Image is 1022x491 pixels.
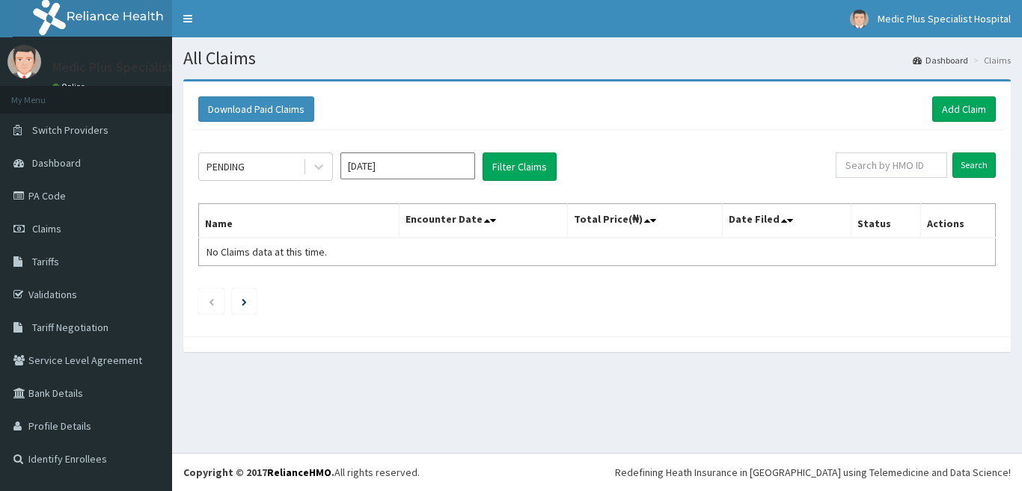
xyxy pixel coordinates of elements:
[267,466,331,479] a: RelianceHMO
[851,204,921,238] th: Status
[208,294,215,308] a: Previous page
[920,204,995,238] th: Actions
[878,12,1011,25] span: Medic Plus Specialist Hospital
[206,159,245,174] div: PENDING
[172,453,1022,491] footer: All rights reserved.
[567,204,723,238] th: Total Price(₦)
[32,255,59,268] span: Tariffs
[850,10,869,28] img: User Image
[242,294,247,308] a: Next page
[32,222,61,235] span: Claims
[483,152,557,181] button: Filter Claims
[32,321,108,334] span: Tariff Negotiation
[183,49,1011,68] h1: All Claims
[913,54,968,67] a: Dashboard
[32,123,108,137] span: Switch Providers
[723,204,851,238] th: Date Filed
[970,54,1011,67] li: Claims
[183,466,334,479] strong: Copyright © 2017 .
[199,204,400,238] th: Name
[836,152,947,178] input: Search by HMO ID
[7,45,41,78] img: User Image
[400,204,567,238] th: Encounter Date
[952,152,996,178] input: Search
[340,152,475,179] input: Select Month and Year
[32,156,81,170] span: Dashboard
[52,81,88,92] a: Online
[198,96,314,122] button: Download Paid Claims
[615,465,1011,480] div: Redefining Heath Insurance in [GEOGRAPHIC_DATA] using Telemedicine and Data Science!
[206,245,327,259] span: No Claims data at this time.
[932,96,996,122] a: Add Claim
[52,61,226,74] p: Medic Plus Specialist Hospital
